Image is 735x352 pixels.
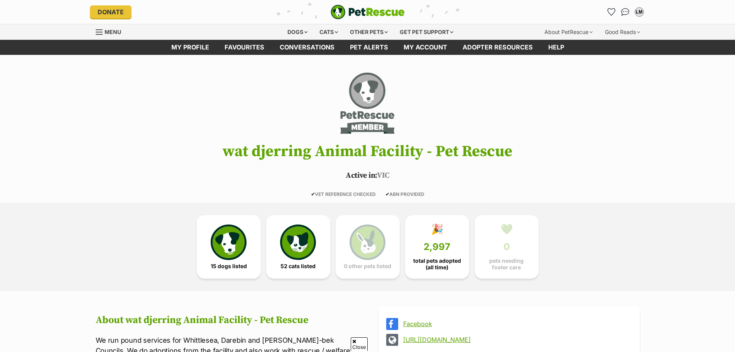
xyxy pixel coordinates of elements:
[345,24,393,40] div: Other pets
[338,70,397,136] img: wat djerring Animal Facility - Pet Rescue
[211,263,247,269] span: 15 dogs listed
[164,40,217,55] a: My profile
[539,24,598,40] div: About PetRescue
[412,258,463,270] span: total pets adopted (all time)
[90,5,132,19] a: Donate
[633,6,645,18] button: My account
[217,40,272,55] a: Favourites
[311,191,315,197] icon: ✔
[96,315,357,326] h2: About wat djerring Animal Facility - Pet Rescue
[280,263,316,269] span: 52 cats listed
[342,40,396,55] a: Pet alerts
[272,40,342,55] a: conversations
[431,223,443,235] div: 🎉
[455,40,541,55] a: Adopter resources
[481,258,532,270] span: pets needing foster care
[403,320,629,327] a: Facebook
[500,223,513,235] div: 💚
[311,191,376,197] span: VET REFERENCE CHECKED
[351,337,368,351] span: Close
[105,29,121,35] span: Menu
[424,241,450,252] span: 2,997
[394,24,459,40] div: Get pet support
[280,224,316,260] img: cat-icon-068c71abf8fe30c970a85cd354bc8e23425d12f6e8612795f06af48be43a487a.svg
[541,40,572,55] a: Help
[621,8,629,16] img: chat-41dd97257d64d25036548639549fe6c8038ab92f7586957e7f3b1b290dea8141.svg
[84,143,651,160] h1: wat djerring Animal Facility - Pet Rescue
[600,24,645,40] div: Good Reads
[331,5,405,19] img: logo-e224e6f780fb5917bec1dbf3a21bbac754714ae5b6737aabdf751b685950b380.svg
[403,336,629,343] a: [URL][DOMAIN_NAME]
[314,24,343,40] div: Cats
[504,241,510,252] span: 0
[282,24,313,40] div: Dogs
[405,215,469,279] a: 🎉 2,997 total pets adopted (all time)
[197,215,261,279] a: 15 dogs listed
[385,191,389,197] icon: ✔
[396,40,455,55] a: My account
[350,224,385,260] img: bunny-icon-b786713a4a21a2fe6d13e954f4cb29d131f1b31f8a74b52ca2c6d2999bc34bbe.svg
[336,215,400,279] a: 0 other pets listed
[84,170,651,182] p: VIC
[266,215,330,279] a: 52 cats listed
[211,224,246,260] img: petrescue-icon-eee76f85a60ef55c4a1927667547b313a7c0e82042636edf73dce9c88f694885.svg
[96,24,127,38] a: Menu
[385,191,424,197] span: ABN PROVIDED
[605,6,645,18] ul: Account quick links
[331,5,405,19] a: PetRescue
[619,6,632,18] a: Conversations
[346,171,377,180] span: Active in:
[475,215,539,279] a: 💚 0 pets needing foster care
[635,8,643,16] div: LM
[344,263,391,269] span: 0 other pets listed
[605,6,618,18] a: Favourites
